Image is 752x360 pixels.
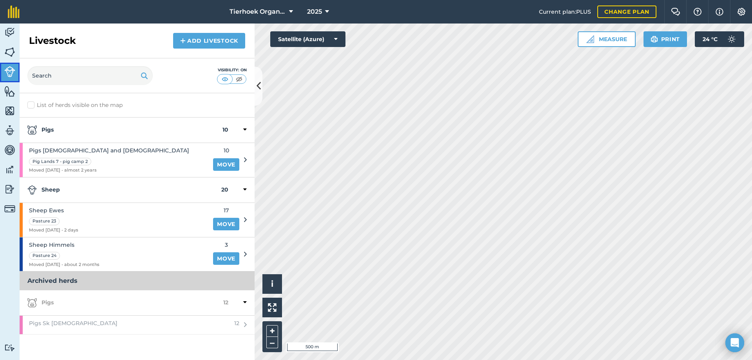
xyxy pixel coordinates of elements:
a: Move [213,252,239,265]
span: 24 ° C [703,31,718,47]
button: Measure [578,31,636,47]
a: Add Livestock [173,33,245,49]
div: Pig Lands 7 - pig camp 2 [29,158,91,166]
img: svg+xml;base64,PHN2ZyB4bWxucz0iaHR0cDovL3d3dy53My5vcmcvMjAwMC9zdmciIHdpZHRoPSI1NiIgaGVpZ2h0PSI2MC... [4,46,15,58]
img: svg+xml;base64,PD94bWwgdmVyc2lvbj0iMS4wIiBlbmNvZGluZz0idXRmLTgiPz4KPCEtLSBHZW5lcmF0b3I6IEFkb2JlIE... [4,144,15,156]
img: svg+xml;base64,PHN2ZyB4bWxucz0iaHR0cDovL3d3dy53My5vcmcvMjAwMC9zdmciIHdpZHRoPSI1MCIgaGVpZ2h0PSI0MC... [234,75,244,83]
img: svg+xml;base64,PHN2ZyB4bWxucz0iaHR0cDovL3d3dy53My5vcmcvMjAwMC9zdmciIHdpZHRoPSI1NiIgaGVpZ2h0PSI2MC... [4,105,15,117]
span: Sheep Ewes [29,206,78,215]
img: svg+xml;base64,PD94bWwgdmVyc2lvbj0iMS4wIiBlbmNvZGluZz0idXRmLTgiPz4KPCEtLSBHZW5lcmF0b3I6IEFkb2JlIE... [4,164,15,175]
span: 10 [213,146,239,155]
span: Moved [DATE] - 2 days [29,227,78,234]
span: Tierhoek Organic Farm [230,7,286,16]
button: Print [644,31,687,47]
button: i [262,274,282,294]
h3: Archived herds [20,271,255,290]
a: Pigs Sk [DEMOGRAPHIC_DATA] [20,316,230,334]
strong: 20 [221,185,228,195]
div: Pasture 24 [29,252,60,260]
span: Moved [DATE] - almost 2 years [29,167,189,174]
span: Current plan : PLUS [539,7,591,16]
img: Four arrows, one pointing top left, one top right, one bottom right and the last bottom left [268,303,277,312]
a: Sheep HimmelsPasture 24Moved [DATE] - about 2 months [20,237,208,271]
img: svg+xml;base64,PHN2ZyB4bWxucz0iaHR0cDovL3d3dy53My5vcmcvMjAwMC9zdmciIHdpZHRoPSIxNyIgaGVpZ2h0PSIxNy... [716,7,723,16]
a: Change plan [597,5,656,18]
img: Two speech bubbles overlapping with the left bubble in the forefront [671,8,680,16]
span: 12 [234,319,239,327]
img: svg+xml;base64,PHN2ZyB4bWxucz0iaHR0cDovL3d3dy53My5vcmcvMjAwMC9zdmciIHdpZHRoPSIxOSIgaGVpZ2h0PSIyNC... [651,34,658,44]
label: List of herds visible on the map [27,101,247,109]
div: Pasture 23 [29,217,60,225]
img: svg+xml;base64,PD94bWwgdmVyc2lvbj0iMS4wIiBlbmNvZGluZz0idXRmLTgiPz4KPCEtLSBHZW5lcmF0b3I6IEFkb2JlIE... [4,66,15,77]
button: Satellite (Azure) [270,31,345,47]
img: svg+xml;base64,PD94bWwgdmVyc2lvbj0iMS4wIiBlbmNvZGluZz0idXRmLTgiPz4KPCEtLSBHZW5lcmF0b3I6IEFkb2JlIE... [4,344,15,351]
img: svg+xml;base64,PD94bWwgdmVyc2lvbj0iMS4wIiBlbmNvZGluZz0idXRmLTgiPz4KPCEtLSBHZW5lcmF0b3I6IEFkb2JlIE... [27,125,37,135]
h2: Livestock [29,34,76,47]
a: Move [213,158,239,171]
span: 2025 [307,7,322,16]
img: fieldmargin Logo [8,5,20,18]
img: A cog icon [737,8,746,16]
span: Pigs Sk [DEMOGRAPHIC_DATA] [29,319,117,327]
img: svg+xml;base64,PHN2ZyB4bWxucz0iaHR0cDovL3d3dy53My5vcmcvMjAwMC9zdmciIHdpZHRoPSIxNCIgaGVpZ2h0PSIyNC... [180,36,186,45]
img: svg+xml;base64,PHN2ZyB4bWxucz0iaHR0cDovL3d3dy53My5vcmcvMjAwMC9zdmciIHdpZHRoPSI1NiIgaGVpZ2h0PSI2MC... [4,85,15,97]
input: Search [27,66,153,85]
img: svg+xml;base64,PD94bWwgdmVyc2lvbj0iMS4wIiBlbmNvZGluZz0idXRmLTgiPz4KPCEtLSBHZW5lcmF0b3I6IEFkb2JlIE... [4,125,15,136]
strong: Pigs [27,125,222,135]
img: svg+xml;base64,PHN2ZyB4bWxucz0iaHR0cDovL3d3dy53My5vcmcvMjAwMC9zdmciIHdpZHRoPSI1MCIgaGVpZ2h0PSI0MC... [220,75,230,83]
span: 17 [213,206,239,215]
img: svg+xml;base64,PD94bWwgdmVyc2lvbj0iMS4wIiBlbmNvZGluZz0idXRmLTgiPz4KPCEtLSBHZW5lcmF0b3I6IEFkb2JlIE... [724,31,739,47]
strong: 10 [222,125,228,135]
img: svg+xml;base64,PD94bWwgdmVyc2lvbj0iMS4wIiBlbmNvZGluZz0idXRmLTgiPz4KPCEtLSBHZW5lcmF0b3I6IEFkb2JlIE... [4,183,15,195]
span: Sheep Himmels [29,241,99,249]
img: svg+xml;base64,PD94bWwgdmVyc2lvbj0iMS4wIiBlbmNvZGluZz0idXRmLTgiPz4KPCEtLSBHZW5lcmF0b3I6IEFkb2JlIE... [4,27,15,38]
strong: 12 [223,298,228,308]
img: svg+xml;base64,PD94bWwgdmVyc2lvbj0iMS4wIiBlbmNvZGluZz0idXRmLTgiPz4KPCEtLSBHZW5lcmF0b3I6IEFkb2JlIE... [27,298,37,308]
button: – [266,337,278,348]
a: Pigs [DEMOGRAPHIC_DATA] and [DEMOGRAPHIC_DATA]Pig Lands 7 - pig camp 2Moved [DATE] - almost 2 years [20,143,208,177]
span: i [271,279,273,289]
div: Open Intercom Messenger [725,333,744,352]
img: svg+xml;base64,PD94bWwgdmVyc2lvbj0iMS4wIiBlbmNvZGluZz0idXRmLTgiPz4KPCEtLSBHZW5lcmF0b3I6IEFkb2JlIE... [4,203,15,214]
img: svg+xml;base64,PD94bWwgdmVyc2lvbj0iMS4wIiBlbmNvZGluZz0idXRmLTgiPz4KPCEtLSBHZW5lcmF0b3I6IEFkb2JlIE... [27,185,37,195]
button: + [266,325,278,337]
span: Pigs [DEMOGRAPHIC_DATA] and [DEMOGRAPHIC_DATA] [29,146,189,155]
img: Ruler icon [586,35,594,43]
strong: Sheep [27,185,221,195]
span: Moved [DATE] - about 2 months [29,261,99,268]
img: A question mark icon [693,8,702,16]
a: Sheep EwesPasture 23Moved [DATE] - 2 days [20,203,208,237]
img: svg+xml;base64,PHN2ZyB4bWxucz0iaHR0cDovL3d3dy53My5vcmcvMjAwMC9zdmciIHdpZHRoPSIxOSIgaGVpZ2h0PSIyNC... [141,71,148,80]
button: 24 °C [695,31,744,47]
a: Move [213,218,239,230]
div: Visibility: On [217,67,247,73]
strong: Pigs [27,298,223,308]
span: 3 [213,241,239,249]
